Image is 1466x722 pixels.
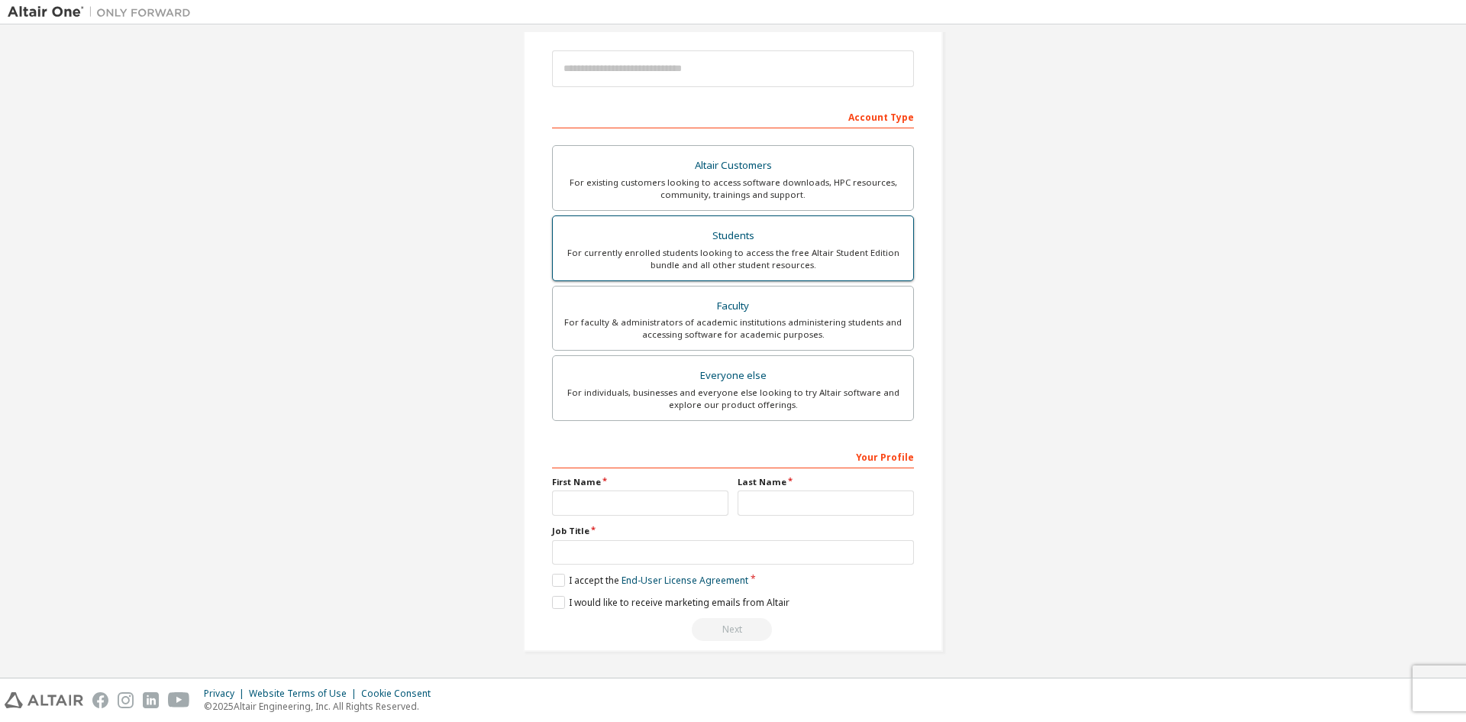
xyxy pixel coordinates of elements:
[562,387,904,411] div: For individuals, businesses and everyone else looking to try Altair software and explore our prod...
[562,247,904,271] div: For currently enrolled students looking to access the free Altair Student Edition bundle and all ...
[562,365,904,387] div: Everyone else
[249,688,361,700] div: Website Terms of Use
[552,444,914,468] div: Your Profile
[92,692,108,708] img: facebook.svg
[562,225,904,247] div: Students
[118,692,134,708] img: instagram.svg
[204,700,440,713] p: © 2025 Altair Engineering, Inc. All Rights Reserved.
[552,476,728,488] label: First Name
[143,692,159,708] img: linkedin.svg
[622,574,748,587] a: End-User License Agreement
[552,574,748,587] label: I accept the
[552,525,914,537] label: Job Title
[562,316,904,341] div: For faculty & administrators of academic institutions administering students and accessing softwa...
[562,155,904,176] div: Altair Customers
[361,688,440,700] div: Cookie Consent
[5,692,83,708] img: altair_logo.svg
[552,104,914,128] div: Account Type
[8,5,199,20] img: Altair One
[168,692,190,708] img: youtube.svg
[204,688,249,700] div: Privacy
[562,296,904,317] div: Faculty
[738,476,914,488] label: Last Name
[562,176,904,201] div: For existing customers looking to access software downloads, HPC resources, community, trainings ...
[552,596,790,609] label: I would like to receive marketing emails from Altair
[552,618,914,641] div: Read and acccept EULA to continue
